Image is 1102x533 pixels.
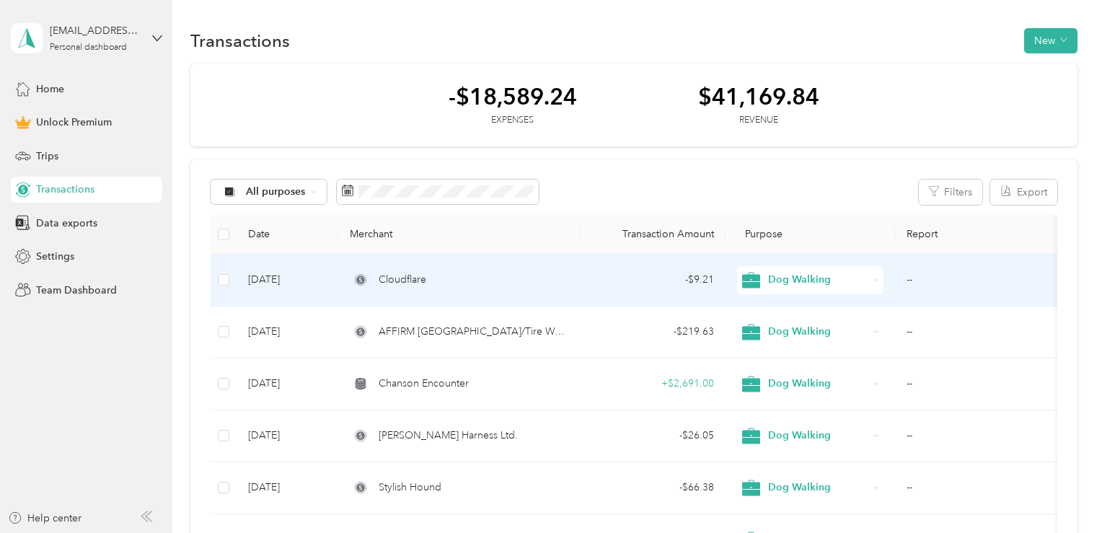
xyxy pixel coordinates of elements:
div: - $9.21 [592,272,715,288]
div: -$18,589.24 [449,84,577,109]
span: AFFIRM [GEOGRAPHIC_DATA]/Tire Warehouse [379,324,569,340]
h1: Transactions [190,33,290,48]
span: Settings [36,249,74,264]
iframe: Everlance-gr Chat Button Frame [1021,452,1102,533]
button: Help center [8,511,81,526]
td: -- [895,358,1057,410]
span: Transactions [36,182,94,197]
span: Data exports [36,216,97,231]
span: Cloudflare [379,272,426,288]
span: Team Dashboard [36,283,117,298]
td: [DATE] [237,255,338,307]
td: [DATE] [237,462,338,514]
div: Personal dashboard [50,43,127,52]
td: [DATE] [237,358,338,410]
th: Report [895,215,1057,255]
button: Export [990,180,1057,205]
button: Filters [919,180,982,205]
span: Unlock Premium [36,115,112,130]
div: - $26.05 [592,428,715,444]
button: New [1024,28,1077,53]
span: Dog Walking [768,376,868,392]
td: -- [895,307,1057,358]
span: [PERSON_NAME] Harness Ltd. [379,428,518,444]
span: All purposes [246,187,306,197]
div: - $219.63 [592,324,715,340]
div: + $2,691.00 [592,376,715,392]
td: [DATE] [237,307,338,358]
span: Purpose [737,228,783,240]
span: Home [36,82,64,97]
td: -- [895,410,1057,462]
div: - $66.38 [592,480,715,495]
span: Stylish Hound [379,480,441,495]
span: Trips [36,149,58,164]
span: Dog Walking [768,272,868,288]
td: -- [895,255,1057,307]
div: [EMAIL_ADDRESS][DOMAIN_NAME] [50,23,140,38]
td: [DATE] [237,410,338,462]
th: Merchant [338,215,581,255]
th: Date [237,215,338,255]
span: Dog Walking [768,480,868,495]
div: $41,169.84 [698,84,819,109]
div: Revenue [698,114,819,127]
th: Transaction Amount [581,215,726,255]
span: Dog Walking [768,324,868,340]
span: Dog Walking [768,428,868,444]
span: Chanson Encounter [379,376,469,392]
td: -- [895,462,1057,514]
div: Expenses [449,114,577,127]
